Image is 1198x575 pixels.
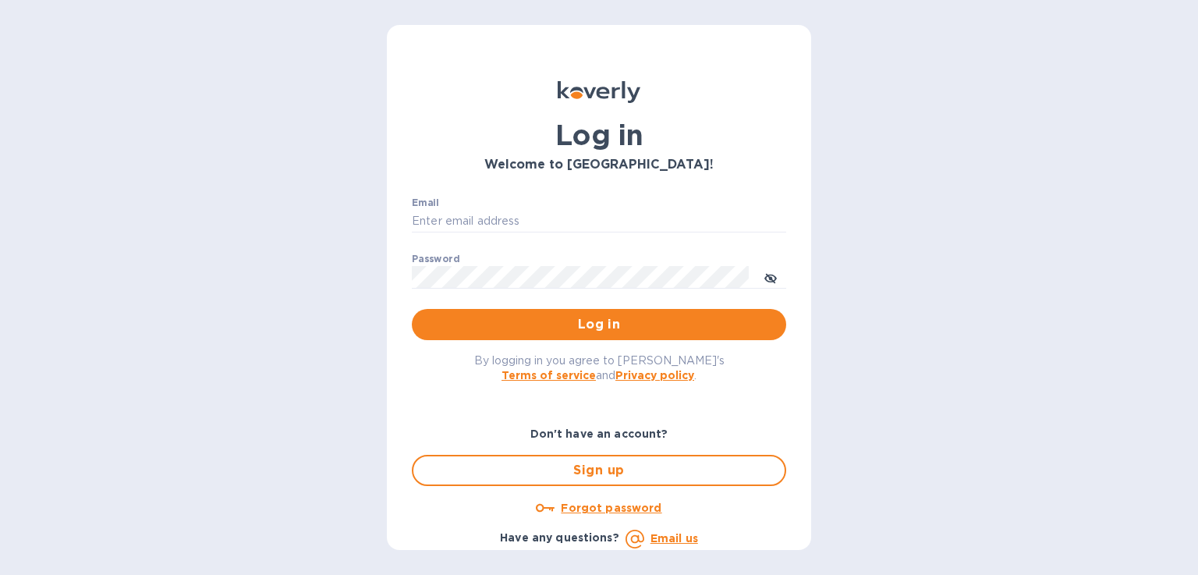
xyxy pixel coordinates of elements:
[412,455,786,486] button: Sign up
[412,309,786,340] button: Log in
[474,354,725,382] span: By logging in you agree to [PERSON_NAME]'s and .
[412,210,786,233] input: Enter email address
[615,369,694,382] a: Privacy policy
[502,369,596,382] a: Terms of service
[500,531,619,544] b: Have any questions?
[424,315,774,334] span: Log in
[412,254,459,264] label: Password
[412,198,439,208] label: Email
[561,502,661,514] u: Forgot password
[755,261,786,293] button: toggle password visibility
[412,119,786,151] h1: Log in
[530,428,668,440] b: Don't have an account?
[650,532,698,545] a: Email us
[426,461,772,480] span: Sign up
[558,81,640,103] img: Koverly
[412,158,786,172] h3: Welcome to [GEOGRAPHIC_DATA]!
